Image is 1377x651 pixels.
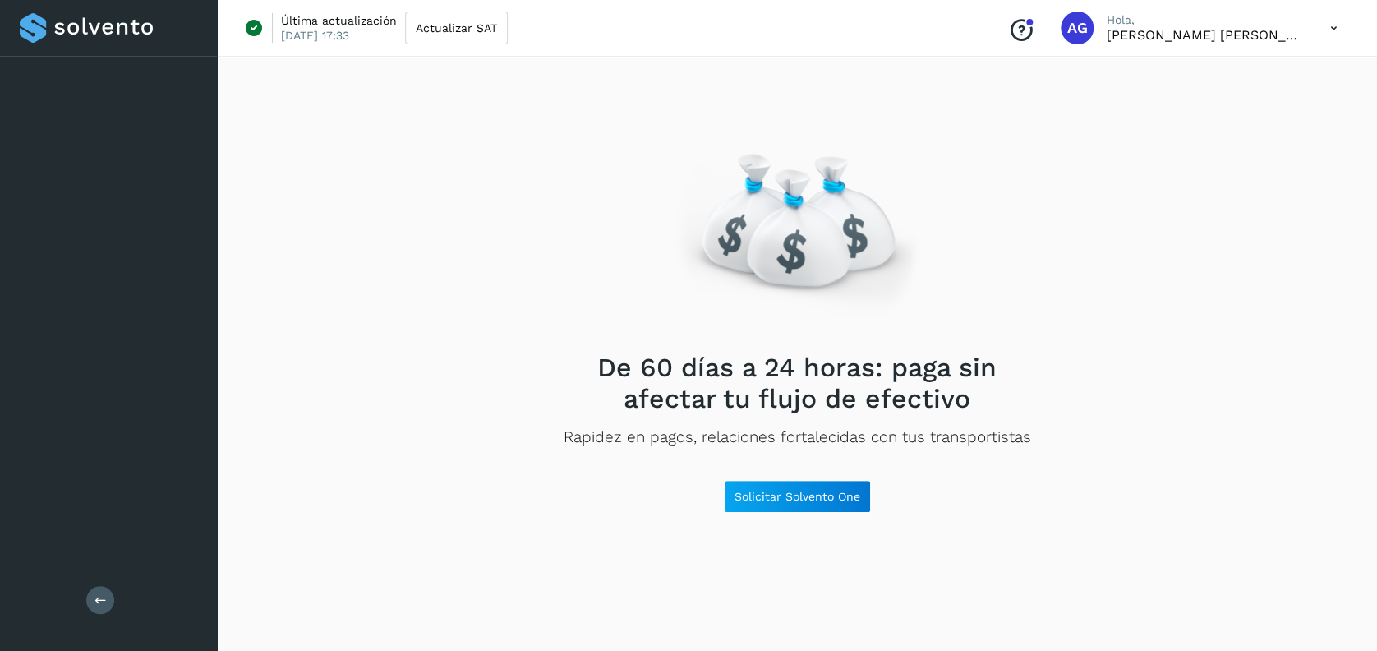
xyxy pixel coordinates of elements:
[1107,27,1304,43] p: Abigail Gonzalez Leon
[564,428,1031,447] p: Rapidez en pagos, relaciones fortalecidas con tus transportistas
[724,480,871,513] button: Solicitar Solvento One
[1107,13,1304,27] p: Hola,
[655,98,939,339] img: Empty state image
[281,13,397,28] p: Última actualización
[405,12,508,44] button: Actualizar SAT
[281,28,349,43] p: [DATE] 17:33
[416,22,497,34] span: Actualizar SAT
[735,491,860,502] span: Solicitar Solvento One
[563,352,1031,415] h2: De 60 días a 24 horas: paga sin afectar tu flujo de efectivo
